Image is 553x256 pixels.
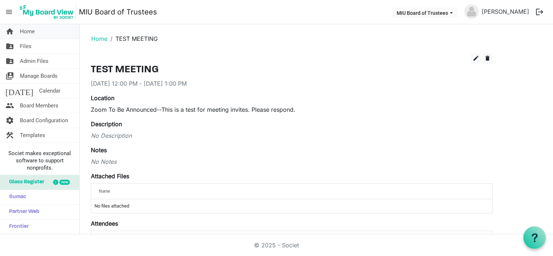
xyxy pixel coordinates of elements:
span: Frontier [5,219,29,234]
label: Attached Files [91,172,129,180]
span: Board Configuration [20,113,68,128]
h3: TEST MEETING [91,64,493,76]
button: logout [532,4,547,20]
span: [DATE] [5,84,33,98]
div: [DATE] 12:00 PM - [DATE] 1:00 PM [91,79,493,88]
img: no-profile-picture.svg [464,4,479,19]
span: construction [5,128,14,142]
a: MIU Board of Trustees [79,5,157,19]
span: Home [20,24,35,39]
span: folder_shared [5,39,14,54]
div: new [59,180,70,185]
span: Files [20,39,31,54]
button: edit [471,53,481,64]
a: [PERSON_NAME] [479,4,532,19]
td: No files attached [91,199,492,213]
a: Home [91,35,107,42]
span: Sumac [5,190,26,204]
span: Glass Register [5,175,44,189]
div: No Description [91,131,493,140]
span: edit [473,55,479,61]
div: No Notes [91,157,493,166]
a: My Board View Logo [18,3,79,21]
span: people [5,98,14,113]
div: Zoom To Be Announced--This is a test for meeting invites. Please respond. [91,105,493,114]
img: My Board View Logo [18,3,76,21]
label: Location [91,94,114,102]
label: Attendees [91,219,118,228]
span: Admin Files [20,54,48,68]
a: © 2025 - Societ [254,242,299,249]
span: switch_account [5,69,14,83]
span: Societ makes exceptional software to support nonprofits. [3,150,76,171]
span: Board Members [20,98,58,113]
span: folder_shared [5,54,14,68]
span: delete [484,55,491,61]
label: Notes [91,146,107,154]
span: Calendar [39,84,60,98]
span: Templates [20,128,45,142]
button: MIU Board of Trustees dropdownbutton [392,8,457,18]
label: Description [91,120,122,128]
span: Manage Boards [20,69,58,83]
span: Name [99,189,110,194]
span: menu [2,5,16,19]
span: settings [5,113,14,128]
button: delete [482,53,493,64]
span: Partner Web [5,205,39,219]
li: TEST MEETING [107,34,158,43]
span: home [5,24,14,39]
